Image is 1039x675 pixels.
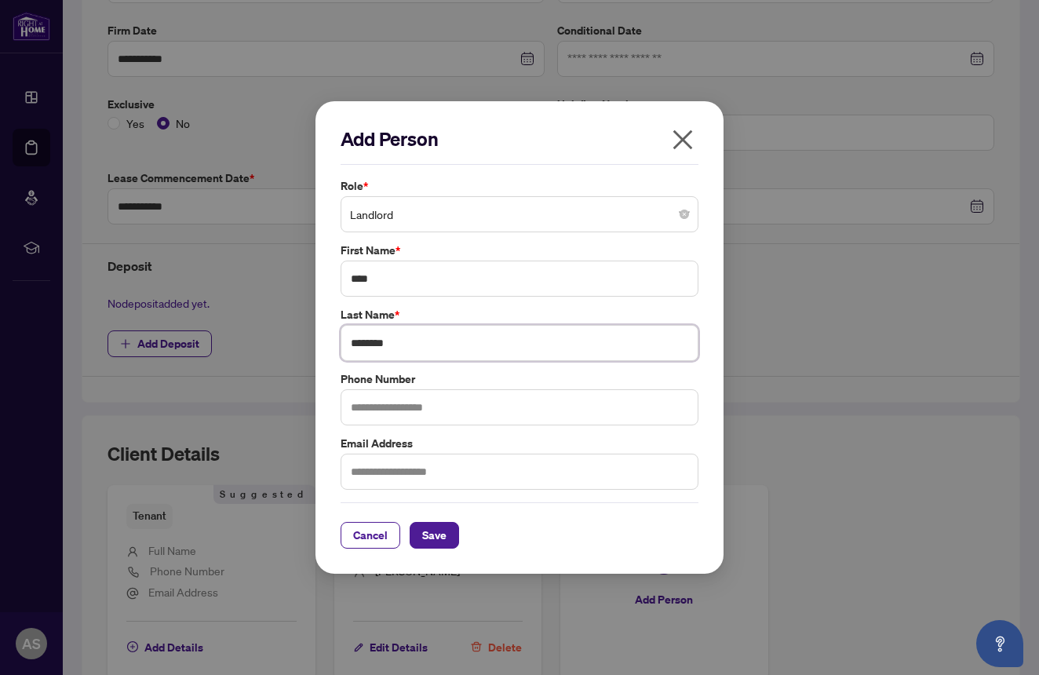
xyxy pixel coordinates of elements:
[350,199,689,229] span: Landlord
[341,306,698,323] label: Last Name
[341,370,698,388] label: Phone Number
[353,523,388,548] span: Cancel
[341,522,400,549] button: Cancel
[341,435,698,452] label: Email Address
[341,126,698,151] h2: Add Person
[410,522,459,549] button: Save
[422,523,447,548] span: Save
[680,210,689,219] span: close-circle
[976,620,1023,667] button: Open asap
[670,127,695,152] span: close
[341,242,698,259] label: First Name
[341,177,698,195] label: Role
